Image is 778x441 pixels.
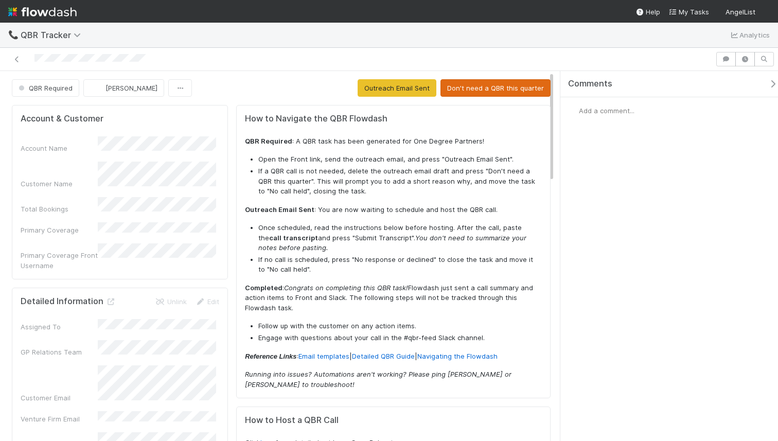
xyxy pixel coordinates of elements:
img: avatar_0a9e60f7-03da-485c-bb15-a40c44fcec20.png [92,83,102,93]
li: Follow up with the customer on any action items. [258,321,542,331]
span: Comments [568,79,612,89]
span: QBR Required [16,84,73,92]
div: Total Bookings [21,204,98,214]
span: AngelList [726,8,755,16]
li: Once scheduled, read the instructions below before hosting. After the call, paste the and press "... [258,223,542,253]
strong: call transcript [269,234,318,242]
li: Open the Front link, send the outreach email, and press "Outreach Email Sent". [258,154,542,165]
div: Customer Email [21,393,98,403]
li: Engage with questions about your call in the #qbr-feed Slack channel. [258,333,542,343]
div: Help [635,7,660,17]
span: My Tasks [668,8,709,16]
a: My Tasks [668,7,709,17]
div: Account Name [21,143,98,153]
img: avatar_0a9e60f7-03da-485c-bb15-a40c44fcec20.png [759,7,770,17]
a: Navigating the Flowdash [417,352,498,360]
h5: Account & Customer [21,114,103,124]
div: Primary Coverage Front Username [21,250,98,271]
a: Unlink [155,297,187,306]
a: Email templates [298,352,349,360]
div: GP Relations Team [21,347,98,357]
h5: How to Navigate the QBR Flowdash [245,114,542,124]
div: Primary Coverage [21,225,98,235]
p: : Flowdash just sent a call summary and action items to Front and Slack. The following steps will... [245,283,542,313]
strong: Reference Links [245,352,296,360]
h5: How to Host a QBR Call [245,415,542,426]
li: If a QBR call is not needed, delete the outreach email draft and press "Don't need a QBR this qua... [258,166,542,197]
a: Analytics [729,29,770,41]
a: Edit [195,297,219,306]
h5: Detailed Information [21,296,116,307]
span: Add a comment... [579,107,634,115]
div: Customer Name [21,179,98,189]
strong: QBR Required [245,137,292,145]
div: Venture Firm Email [21,414,98,424]
button: QBR Required [12,79,79,97]
span: [PERSON_NAME] [105,84,157,92]
em: Running into issues? Automations aren't working? Please ping [PERSON_NAME] or [PERSON_NAME] to tr... [245,370,511,389]
p: : You are now waiting to schedule and host the QBR call. [245,205,542,215]
button: [PERSON_NAME] [83,79,164,97]
img: logo-inverted-e16ddd16eac7371096b0.svg [8,3,77,21]
span: QBR Tracker [21,30,86,40]
strong: Completed [245,284,282,292]
button: Outreach Email Sent [358,79,436,97]
em: Congrats on completing this QBR task! [284,284,408,292]
span: 📞 [8,30,19,39]
li: If no call is scheduled, press "No response or declined" to close the task and move it to "No cal... [258,255,542,275]
a: Detailed QBR Guide [352,352,415,360]
p: : A QBR task has been generated for One Degree Partners! [245,136,542,147]
button: Don't need a QBR this quarter [440,79,551,97]
strong: Outreach Email Sent [245,205,314,214]
p: : | | [245,351,542,362]
img: avatar_0a9e60f7-03da-485c-bb15-a40c44fcec20.png [569,105,579,116]
div: Assigned To [21,322,98,332]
